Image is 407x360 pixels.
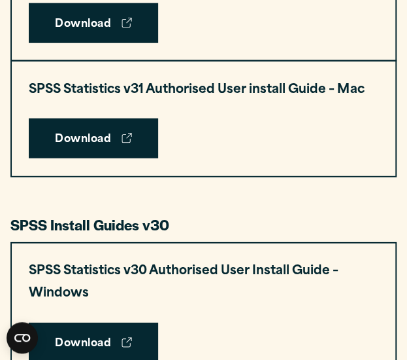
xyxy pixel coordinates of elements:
a: Download [29,3,158,44]
h3: SPSS Statistics v30 Authorised User Install Guide – Windows [29,261,378,305]
button: Open CMP widget [7,322,38,353]
h3: SPSS Install Guides v30 [10,215,397,234]
a: Download [29,118,158,159]
h3: SPSS Statistics v31 Authorised User install Guide – Mac [29,79,364,101]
